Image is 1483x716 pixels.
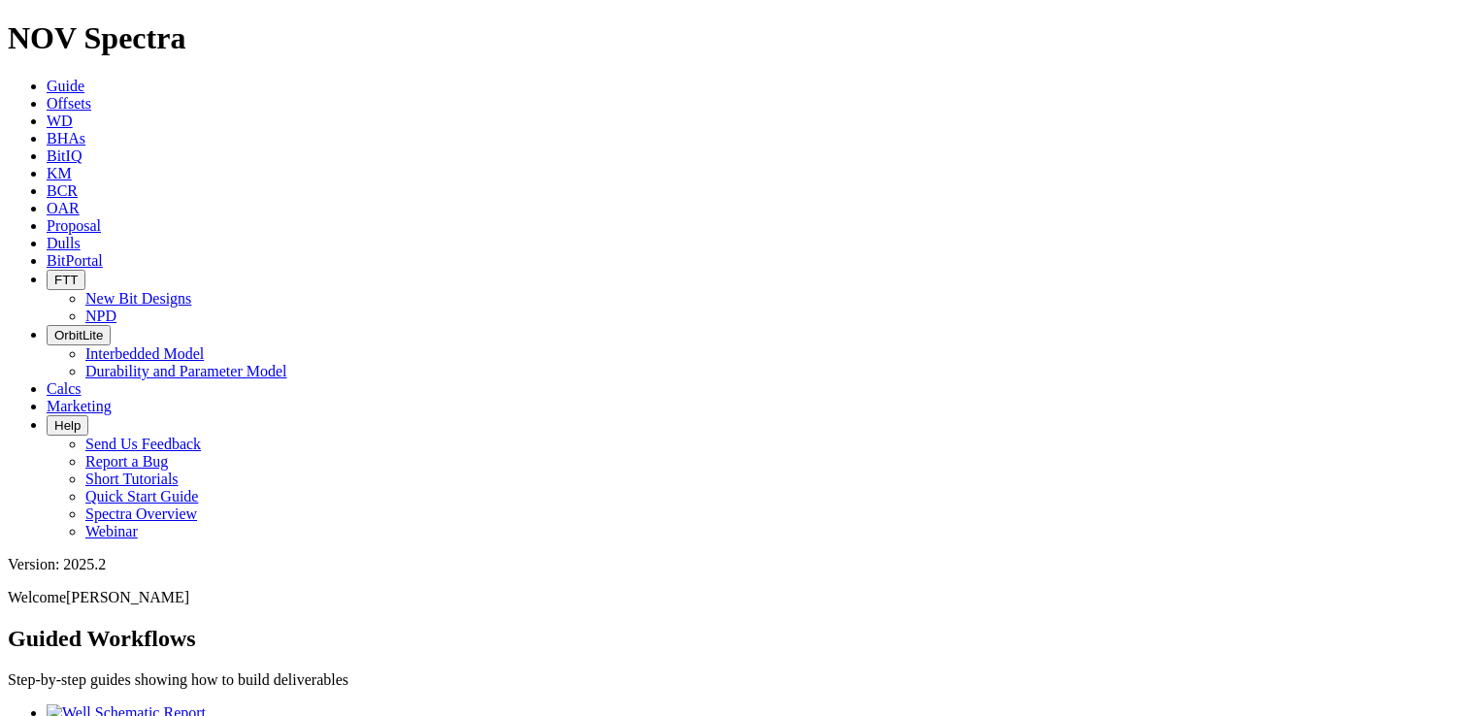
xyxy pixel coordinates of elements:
button: Help [47,415,88,436]
span: Help [54,418,81,433]
a: Send Us Feedback [85,436,201,452]
a: Offsets [47,95,91,112]
a: OAR [47,200,80,216]
div: Version: 2025.2 [8,556,1475,573]
a: Proposal [47,217,101,234]
a: Spectra Overview [85,505,197,522]
a: Marketing [47,398,112,414]
span: OrbitLite [54,328,103,342]
a: KM [47,165,72,181]
a: Durability and Parameter Model [85,363,287,379]
a: BitIQ [47,147,82,164]
a: BHAs [47,130,85,146]
h2: Guided Workflows [8,626,1475,652]
a: BCR [47,182,78,199]
p: Step-by-step guides showing how to build deliverables [8,671,1475,689]
a: WD [47,113,73,129]
a: New Bit Designs [85,290,191,307]
a: Report a Bug [85,453,168,470]
span: FTT [54,273,78,287]
a: Dulls [47,235,81,251]
a: Quick Start Guide [85,488,198,504]
a: Short Tutorials [85,471,179,487]
a: Webinar [85,523,138,539]
a: Interbedded Model [85,345,204,362]
span: [PERSON_NAME] [66,589,189,605]
h1: NOV Spectra [8,20,1475,56]
button: FTT [47,270,85,290]
a: BitPortal [47,252,103,269]
a: Guide [47,78,84,94]
a: NPD [85,308,116,324]
p: Welcome [8,589,1475,606]
a: Calcs [47,380,82,397]
button: OrbitLite [47,325,111,345]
